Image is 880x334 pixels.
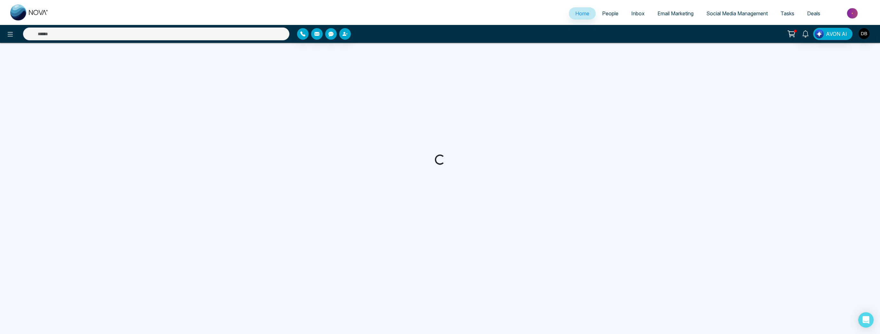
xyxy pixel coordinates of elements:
a: Home [569,7,596,20]
a: Tasks [774,7,801,20]
button: AVON AI [813,28,852,40]
a: Email Marketing [651,7,700,20]
span: Tasks [781,10,794,17]
span: Social Media Management [706,10,768,17]
img: Lead Flow [815,29,824,38]
span: Home [575,10,589,17]
a: Inbox [625,7,651,20]
img: Nova CRM Logo [10,4,49,20]
a: People [596,7,625,20]
span: Deals [807,10,820,17]
img: Market-place.gif [830,6,876,20]
span: Inbox [631,10,645,17]
img: User Avatar [859,28,869,39]
div: Open Intercom Messenger [858,312,874,328]
span: People [602,10,618,17]
a: Deals [801,7,827,20]
span: Email Marketing [657,10,694,17]
a: Social Media Management [700,7,774,20]
span: AVON AI [826,30,847,38]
